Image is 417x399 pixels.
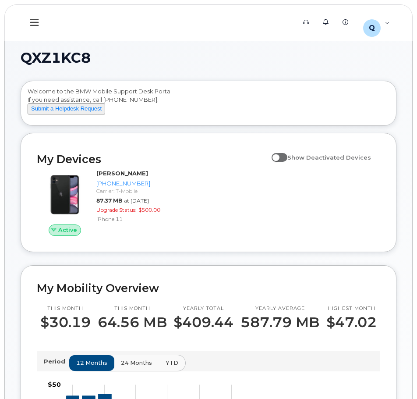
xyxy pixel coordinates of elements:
span: QXZ1KC8 [21,51,91,64]
span: Show Deactivated Devices [287,154,371,161]
input: Show Deactivated Devices [272,149,279,156]
span: Upgrade Status: [96,207,137,213]
strong: [PERSON_NAME] [96,170,148,177]
h2: My Devices [37,153,267,166]
iframe: Messenger Launcher [379,361,410,392]
p: Highest month [326,305,377,312]
span: YTD [166,359,178,367]
p: 587.79 MB [240,314,319,330]
button: Submit a Helpdesk Request [28,103,105,114]
p: $409.44 [173,314,233,330]
div: [PHONE_NUMBER] [96,179,200,188]
p: This month [40,305,91,312]
a: Submit a Helpdesk Request [28,105,105,112]
a: Active[PERSON_NAME][PHONE_NUMBER]Carrier: T-Mobile87.37 MBat [DATE]Upgrade Status:$500.00iPhone 11 [37,169,203,236]
p: Yearly average [240,305,319,312]
p: $47.02 [326,314,377,330]
span: at [DATE] [124,197,149,204]
img: iPhone_11.jpg [44,174,86,216]
tspan: $50 [48,381,61,388]
p: $30.19 [40,314,91,330]
div: Welcome to the BMW Mobile Support Desk Portal If you need assistance, call [PHONE_NUMBER]. [28,87,389,122]
span: 24 months [121,359,152,367]
h2: My Mobility Overview [37,281,380,295]
span: Active [58,226,77,234]
span: $500.00 [138,207,160,213]
div: Carrier: T-Mobile [96,187,200,195]
span: 87.37 MB [96,197,122,204]
p: 64.56 MB [98,314,167,330]
p: Yearly total [173,305,233,312]
div: iPhone 11 [96,215,200,223]
p: This month [98,305,167,312]
p: Period [44,357,69,366]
